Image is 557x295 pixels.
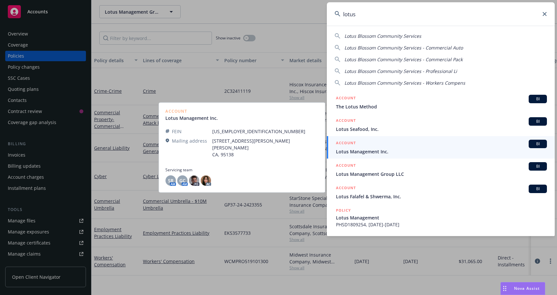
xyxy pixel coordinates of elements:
[531,141,544,147] span: BI
[336,185,356,192] h5: ACCOUNT
[501,282,509,295] div: Drag to move
[327,159,555,181] a: ACCOUNTBILotus Management Group LLC
[336,126,547,133] span: Lotus Seafood, Inc.
[336,162,356,170] h5: ACCOUNT
[531,119,544,124] span: BI
[336,214,547,221] span: Lotus Management
[514,286,540,291] span: Nova Assist
[500,282,545,295] button: Nova Assist
[336,148,547,155] span: Lotus Management Inc.
[336,140,356,147] h5: ACCOUNT
[336,207,351,214] h5: POLICY
[344,56,463,63] span: Lotus Blossom Community Services - Commercial Pack
[336,117,356,125] h5: ACCOUNT
[336,103,547,110] span: The Lotus Method
[531,96,544,102] span: BI
[531,186,544,192] span: BI
[531,163,544,169] span: BI
[344,68,457,74] span: Lotus Blossom Community Services - Professional Li
[336,171,547,177] span: Lotus Management Group LLC
[327,232,555,260] a: POLICY
[327,114,555,136] a: ACCOUNTBILotus Seafood, Inc.
[327,2,555,26] input: Search...
[344,80,465,86] span: Lotus Blossom Community Services - Workers Compens
[327,91,555,114] a: ACCOUNTBIThe Lotus Method
[336,235,351,242] h5: POLICY
[344,33,421,39] span: Lotus Blossom Community Services
[327,204,555,232] a: POLICYLotus ManagementPHSD1809254, [DATE]-[DATE]
[344,45,463,51] span: Lotus Blossom Community Services - Commercial Auto
[336,221,547,228] span: PHSD1809254, [DATE]-[DATE]
[336,95,356,103] h5: ACCOUNT
[327,136,555,159] a: ACCOUNTBILotus Management Inc.
[327,181,555,204] a: ACCOUNTBILotus Falafel & Shwerma, Inc.
[336,193,547,200] span: Lotus Falafel & Shwerma, Inc.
